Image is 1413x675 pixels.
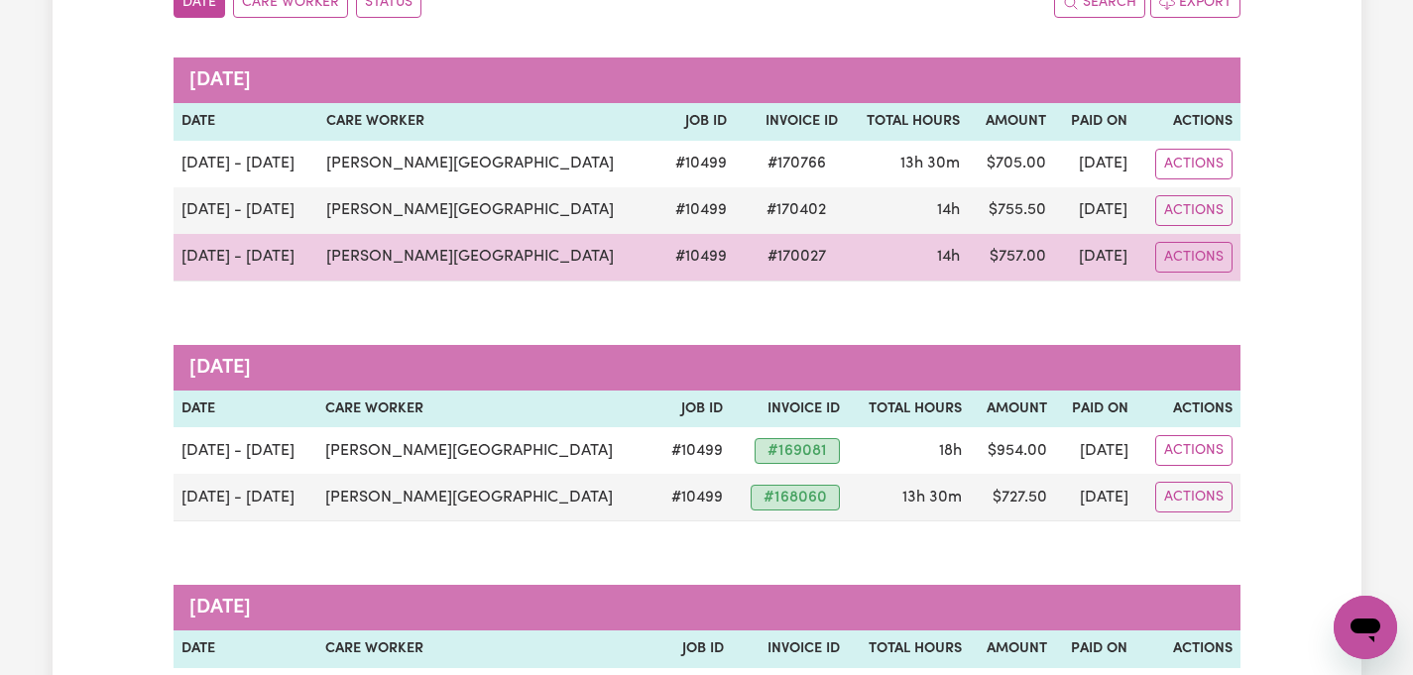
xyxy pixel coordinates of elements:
[751,485,840,510] span: # 168060
[656,630,732,668] th: Job ID
[846,103,969,141] th: Total Hours
[732,630,847,668] th: Invoice ID
[731,391,848,428] th: Invoice ID
[1334,596,1397,659] iframe: Button to launch messaging window
[937,249,960,265] span: 14 hours
[174,345,1240,391] caption: [DATE]
[317,474,656,521] td: [PERSON_NAME][GEOGRAPHIC_DATA]
[1135,103,1240,141] th: Actions
[939,443,962,459] span: 18 hours
[968,103,1053,141] th: Amount
[1055,427,1135,474] td: [DATE]
[317,391,656,428] th: Care Worker
[937,202,960,218] span: 14 hours
[755,198,838,222] span: # 170402
[174,630,317,668] th: Date
[318,103,659,141] th: Care Worker
[317,630,656,668] th: Care Worker
[655,391,731,428] th: Job ID
[735,103,846,141] th: Invoice ID
[1155,482,1233,512] button: Actions
[1054,234,1135,281] td: [DATE]
[1136,391,1240,428] th: Actions
[1054,187,1135,234] td: [DATE]
[756,152,838,175] span: # 170766
[902,490,962,506] span: 13 hours 30 minutes
[318,187,659,234] td: [PERSON_NAME][GEOGRAPHIC_DATA]
[1054,103,1135,141] th: Paid On
[658,103,734,141] th: Job ID
[658,187,734,234] td: # 10499
[174,141,318,187] td: [DATE] - [DATE]
[174,187,318,234] td: [DATE] - [DATE]
[968,234,1053,281] td: $ 757.00
[900,156,960,171] span: 13 hours 30 minutes
[1055,391,1135,428] th: Paid On
[1135,630,1239,668] th: Actions
[968,141,1053,187] td: $ 705.00
[1155,435,1233,466] button: Actions
[317,427,656,474] td: [PERSON_NAME][GEOGRAPHIC_DATA]
[174,427,317,474] td: [DATE] - [DATE]
[655,474,731,521] td: # 10499
[174,391,317,428] th: Date
[174,234,318,281] td: [DATE] - [DATE]
[174,57,1240,103] caption: [DATE]
[970,474,1055,521] td: $ 727.50
[756,245,838,269] span: # 170027
[1155,195,1233,226] button: Actions
[1055,630,1136,668] th: Paid On
[968,187,1053,234] td: $ 755.50
[318,234,659,281] td: [PERSON_NAME][GEOGRAPHIC_DATA]
[1155,149,1233,179] button: Actions
[174,474,317,521] td: [DATE] - [DATE]
[318,141,659,187] td: [PERSON_NAME][GEOGRAPHIC_DATA]
[1155,242,1233,273] button: Actions
[658,141,734,187] td: # 10499
[970,630,1055,668] th: Amount
[848,391,970,428] th: Total Hours
[848,630,970,668] th: Total Hours
[174,585,1240,630] caption: [DATE]
[174,103,318,141] th: Date
[755,438,840,464] span: # 169081
[658,234,734,281] td: # 10499
[970,427,1055,474] td: $ 954.00
[970,391,1055,428] th: Amount
[1054,141,1135,187] td: [DATE]
[655,427,731,474] td: # 10499
[1055,474,1135,521] td: [DATE]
